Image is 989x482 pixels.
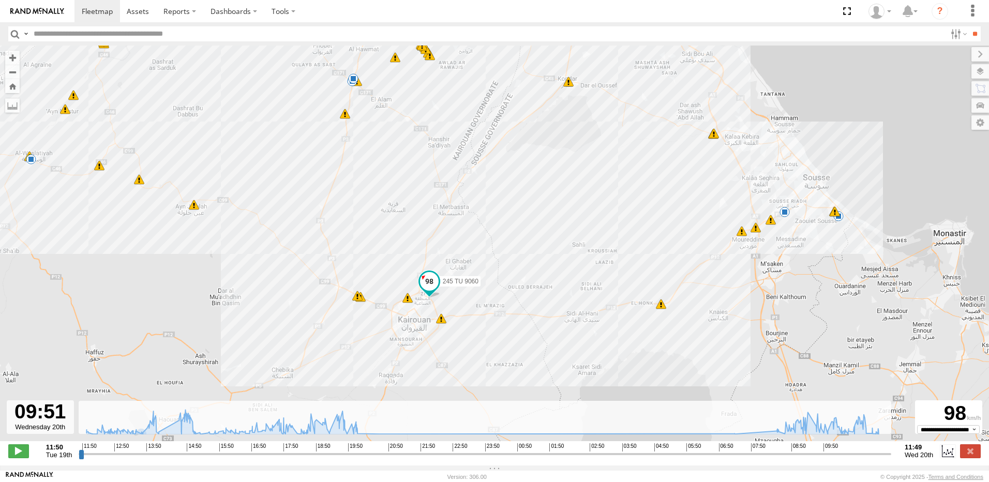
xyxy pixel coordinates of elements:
[791,443,806,451] span: 08:50
[932,3,948,20] i: ?
[960,444,981,458] label: Close
[447,474,487,480] div: Version: 306.00
[46,443,72,451] strong: 11:50
[82,443,97,451] span: 11:50
[905,443,933,451] strong: 11:49
[8,444,29,458] label: Play/Stop
[928,474,983,480] a: Terms and Conditions
[5,65,20,79] button: Zoom out
[453,443,467,451] span: 22:50
[187,443,201,451] span: 14:50
[283,443,298,451] span: 17:50
[5,98,20,113] label: Measure
[46,451,72,459] span: Tue 19th Aug 2025
[219,443,234,451] span: 15:50
[917,402,981,425] div: 98
[251,443,266,451] span: 16:50
[10,8,64,15] img: rand-logo.svg
[719,443,733,451] span: 06:50
[622,443,637,451] span: 03:50
[24,151,35,161] div: 6
[485,443,500,451] span: 23:50
[5,51,20,65] button: Zoom in
[686,443,701,451] span: 05:50
[905,451,933,459] span: Wed 20th Aug 2025
[22,26,30,41] label: Search Query
[549,443,564,451] span: 01:50
[146,443,161,451] span: 13:50
[114,443,129,451] span: 12:50
[421,443,435,451] span: 21:50
[947,26,969,41] label: Search Filter Options
[590,443,604,451] span: 02:50
[654,443,669,451] span: 04:50
[751,443,766,451] span: 07:50
[971,115,989,130] label: Map Settings
[443,278,478,285] span: 245 TU 9060
[517,443,532,451] span: 00:50
[823,443,838,451] span: 09:50
[880,474,983,480] div: © Copyright 2025 -
[388,443,403,451] span: 20:50
[316,443,331,451] span: 18:50
[348,443,363,451] span: 19:50
[5,79,20,93] button: Zoom Home
[865,4,895,19] div: Nejah Benkhalifa
[6,472,53,482] a: Visit our Website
